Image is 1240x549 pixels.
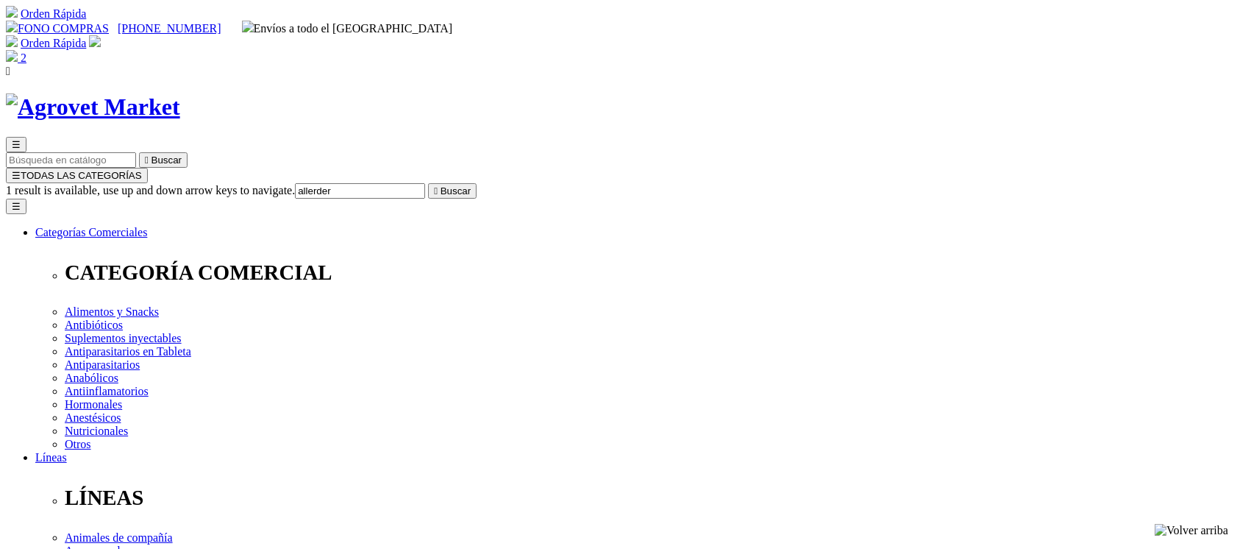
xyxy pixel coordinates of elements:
input: Buscar [295,183,425,199]
span: Buscar [152,155,182,166]
a: Categorías Comerciales [35,226,147,238]
span: Envíos a todo el [GEOGRAPHIC_DATA] [242,22,453,35]
span: ☰ [12,139,21,150]
i:  [6,65,10,77]
a: Orden Rápida [21,7,86,20]
a: FONO COMPRAS [6,22,109,35]
img: shopping-cart.svg [6,6,18,18]
span: Buscar [441,185,471,196]
img: user.svg [89,35,101,47]
span: 2 [21,52,26,64]
button:  Buscar [428,183,477,199]
button: ☰TODAS LAS CATEGORÍAS [6,168,148,183]
a: Antiparasitarios en Tableta [65,345,191,358]
img: Agrovet Market [6,93,180,121]
p: LÍNEAS [65,486,1234,510]
img: phone.svg [6,21,18,32]
a: 2 [6,52,26,64]
a: Anabólicos [65,372,118,384]
a: Orden Rápida [21,37,86,49]
span: ☰ [12,170,21,181]
span: 1 result is available, use up and down arrow keys to navigate. [6,184,295,196]
a: Alimentos y Snacks [65,305,159,318]
a: Antibióticos [65,319,123,331]
input: Buscar [6,152,136,168]
a: Acceda a su cuenta de cliente [89,37,101,49]
a: Antiinflamatorios [65,385,149,397]
a: Antiparasitarios [65,358,140,371]
img: delivery-truck.svg [242,21,254,32]
i:  [145,155,149,166]
img: shopping-cart.svg [6,35,18,47]
p: CATEGORÍA COMERCIAL [65,261,1234,285]
iframe: Brevo live chat [7,389,254,542]
i:  [434,185,438,196]
a: [PHONE_NUMBER] [118,22,221,35]
button: ☰ [6,199,26,214]
a: Suplementos inyectables [65,332,182,344]
img: Volver arriba [1155,524,1228,537]
img: shopping-bag.svg [6,50,18,62]
button: ☰ [6,137,26,152]
button:  Buscar [139,152,188,168]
